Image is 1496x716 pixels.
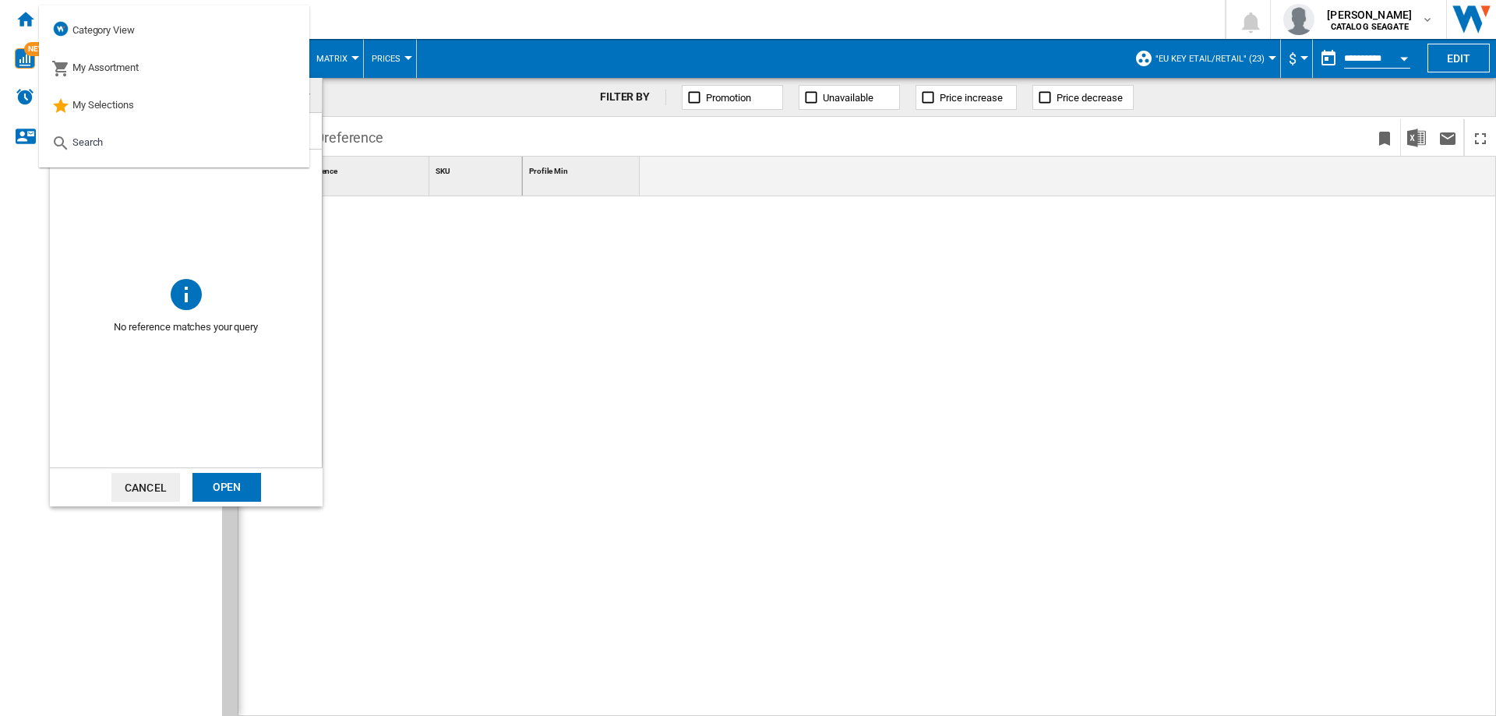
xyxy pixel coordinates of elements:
[72,136,103,148] span: Search
[51,19,70,38] img: wiser-icon-blue.png
[192,473,261,502] div: Open
[72,24,135,36] span: Category View
[72,99,134,111] span: My Selections
[50,312,322,342] span: No reference matches your query
[111,473,180,502] button: Cancel
[72,62,139,73] span: My Assortment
